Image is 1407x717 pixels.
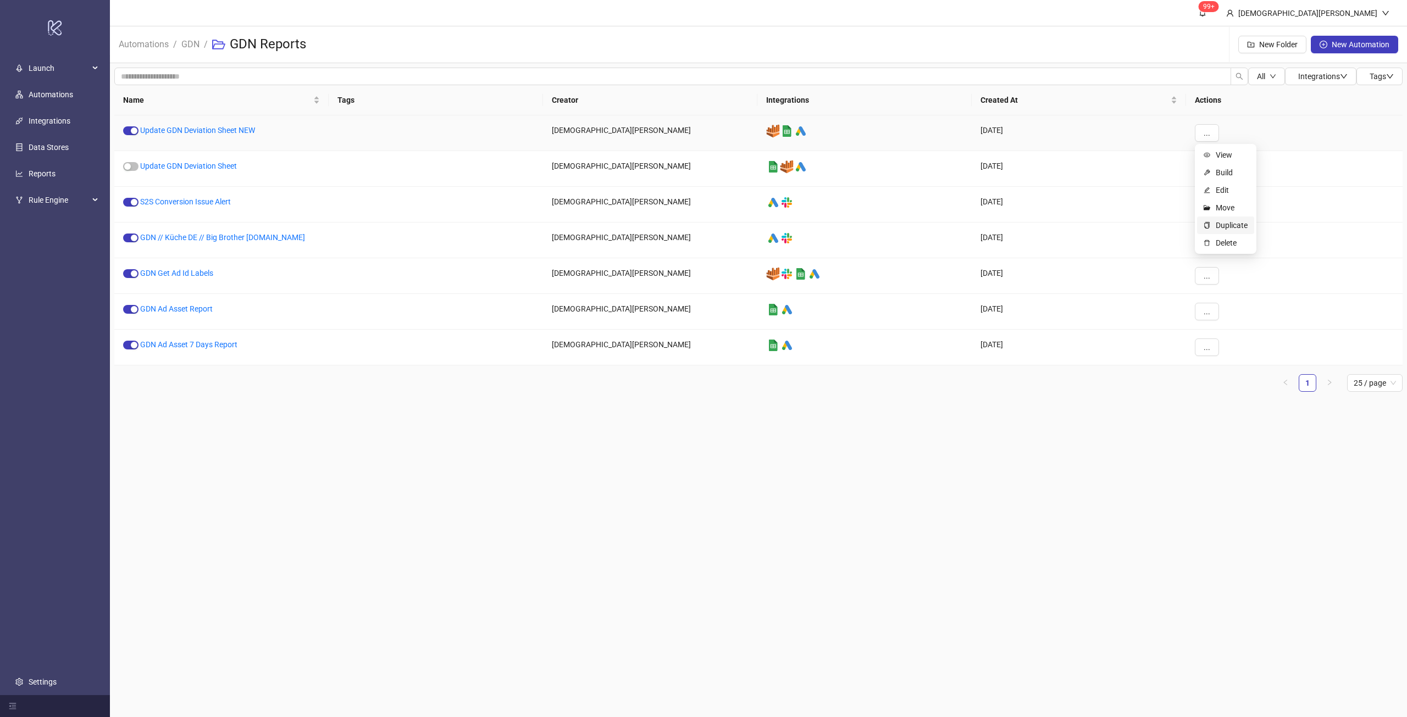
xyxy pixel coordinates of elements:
[1299,374,1316,392] li: 1
[1238,36,1306,53] button: New Folder
[972,115,1186,151] div: [DATE]
[1248,68,1285,85] button: Alldown
[1382,9,1389,17] span: down
[1216,202,1248,214] span: Move
[972,187,1186,223] div: [DATE]
[1199,9,1206,16] span: bell
[543,294,757,330] div: [DEMOGRAPHIC_DATA][PERSON_NAME]
[204,27,208,62] li: /
[29,169,56,178] a: Reports
[1195,267,1219,285] button: ...
[1216,166,1248,179] span: Build
[1204,271,1210,280] span: ...
[1204,343,1210,352] span: ...
[1386,73,1394,80] span: down
[1186,85,1403,115] th: Actions
[1216,219,1248,231] span: Duplicate
[543,115,757,151] div: [DEMOGRAPHIC_DATA][PERSON_NAME]
[140,126,255,135] a: Update GDN Deviation Sheet NEW
[972,85,1186,115] th: Created At
[1332,40,1389,49] span: New Automation
[1204,222,1211,229] span: copy
[1277,374,1294,392] li: Previous Page
[972,223,1186,258] div: [DATE]
[543,258,757,294] div: [DEMOGRAPHIC_DATA][PERSON_NAME]
[140,269,213,277] a: GDN Get Ad Id Labels
[9,702,16,710] span: menu-fold
[1356,68,1403,85] button: Tagsdown
[1204,169,1211,176] span: tool
[29,677,57,686] a: Settings
[1204,204,1211,211] span: folder-open
[1199,1,1219,12] sup: 686
[1270,73,1276,80] span: down
[1320,41,1327,48] span: plus-circle
[140,304,213,313] a: GDN Ad Asset Report
[1247,41,1255,48] span: folder-add
[123,94,311,106] span: Name
[1204,152,1211,158] span: eye
[543,187,757,223] div: [DEMOGRAPHIC_DATA][PERSON_NAME]
[173,27,177,62] li: /
[1298,72,1348,81] span: Integrations
[1340,73,1348,80] span: down
[114,85,329,115] th: Name
[972,258,1186,294] div: [DATE]
[329,85,543,115] th: Tags
[1204,187,1211,193] span: edit
[1216,149,1248,161] span: View
[1195,124,1219,142] button: ...
[1204,307,1210,316] span: ...
[140,162,237,170] a: Update GDN Deviation Sheet
[1299,375,1316,391] a: 1
[543,85,757,115] th: Creator
[1234,7,1382,19] div: [DEMOGRAPHIC_DATA][PERSON_NAME]
[15,64,23,72] span: rocket
[140,340,237,349] a: GDN Ad Asset 7 Days Report
[179,37,202,49] a: GDN
[543,330,757,365] div: [DEMOGRAPHIC_DATA][PERSON_NAME]
[981,94,1168,106] span: Created At
[1285,68,1356,85] button: Integrationsdown
[972,330,1186,365] div: [DATE]
[1259,40,1298,49] span: New Folder
[1195,303,1219,320] button: ...
[1370,72,1394,81] span: Tags
[1321,374,1338,392] button: right
[1277,374,1294,392] button: left
[1204,240,1211,246] span: delete
[543,223,757,258] div: [DEMOGRAPHIC_DATA][PERSON_NAME]
[140,197,231,206] a: S2S Conversion Issue Alert
[543,151,757,187] div: [DEMOGRAPHIC_DATA][PERSON_NAME]
[29,57,89,79] span: Launch
[29,90,73,99] a: Automations
[757,85,972,115] th: Integrations
[1195,338,1219,356] button: ...
[1311,36,1398,53] button: New Automation
[1226,9,1234,17] span: user
[1321,374,1338,392] li: Next Page
[117,37,171,49] a: Automations
[1257,72,1265,81] span: All
[140,233,305,242] a: GDN // Küche DE // Big Brother [DOMAIN_NAME]
[29,116,70,125] a: Integrations
[1282,379,1289,386] span: left
[29,143,69,152] a: Data Stores
[1216,184,1248,196] span: Edit
[1326,379,1333,386] span: right
[972,151,1186,187] div: [DATE]
[972,294,1186,330] div: [DATE]
[29,189,89,211] span: Rule Engine
[1204,129,1210,137] span: ...
[230,36,306,53] h3: GDN Reports
[1236,73,1243,80] span: search
[15,196,23,204] span: fork
[1347,374,1403,392] div: Page Size
[212,38,225,51] span: folder-open
[1216,237,1248,249] span: Delete
[1354,375,1396,391] span: 25 / page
